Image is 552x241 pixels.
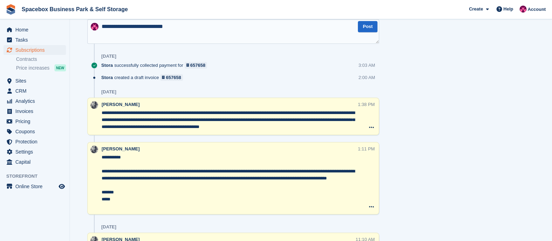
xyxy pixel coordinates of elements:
[3,25,66,35] a: menu
[101,62,211,69] div: successfully collected payment for
[15,106,57,116] span: Invoices
[15,182,57,191] span: Online Store
[15,116,57,126] span: Pricing
[16,65,50,71] span: Price increases
[185,62,207,69] a: 657658
[166,74,181,81] div: 657658
[3,157,66,167] a: menu
[101,62,113,69] span: Stora
[101,74,186,81] div: created a draft invoice
[54,64,66,71] div: NEW
[358,146,375,152] div: 1:11 PM
[15,96,57,106] span: Analytics
[15,147,57,157] span: Settings
[528,6,546,13] span: Account
[358,101,375,108] div: 1:38 PM
[101,74,113,81] span: Stora
[3,116,66,126] a: menu
[160,74,183,81] a: 657658
[102,102,140,107] span: [PERSON_NAME]
[15,35,57,45] span: Tasks
[15,45,57,55] span: Subscriptions
[58,182,66,191] a: Preview store
[6,4,16,15] img: stora-icon-8386f47178a22dfd0bd8f6a31ec36ba5ce8667c1dd55bd0f319d3a0aa187defe.svg
[3,86,66,96] a: menu
[3,106,66,116] a: menu
[6,173,69,180] span: Storefront
[3,96,66,106] a: menu
[3,127,66,136] a: menu
[3,35,66,45] a: menu
[15,157,57,167] span: Capital
[3,182,66,191] a: menu
[101,54,116,59] div: [DATE]
[520,6,527,13] img: Avishka Chauhan
[15,137,57,147] span: Protection
[3,76,66,86] a: menu
[3,147,66,157] a: menu
[15,127,57,136] span: Coupons
[359,62,375,69] div: 3:03 AM
[359,74,375,81] div: 2:00 AM
[3,137,66,147] a: menu
[101,89,116,95] div: [DATE]
[102,146,140,151] span: [PERSON_NAME]
[3,45,66,55] a: menu
[91,23,98,30] img: Avishka Chauhan
[503,6,513,13] span: Help
[90,146,98,153] img: SUDIPTA VIRMANI
[358,21,377,33] button: Post
[15,25,57,35] span: Home
[15,86,57,96] span: CRM
[90,101,98,109] img: SUDIPTA VIRMANI
[190,62,205,69] div: 657658
[16,56,66,63] a: Contracts
[469,6,483,13] span: Create
[15,76,57,86] span: Sites
[19,3,131,15] a: Spacebox Business Park & Self Storage
[101,224,116,230] div: [DATE]
[16,64,66,72] a: Price increases NEW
